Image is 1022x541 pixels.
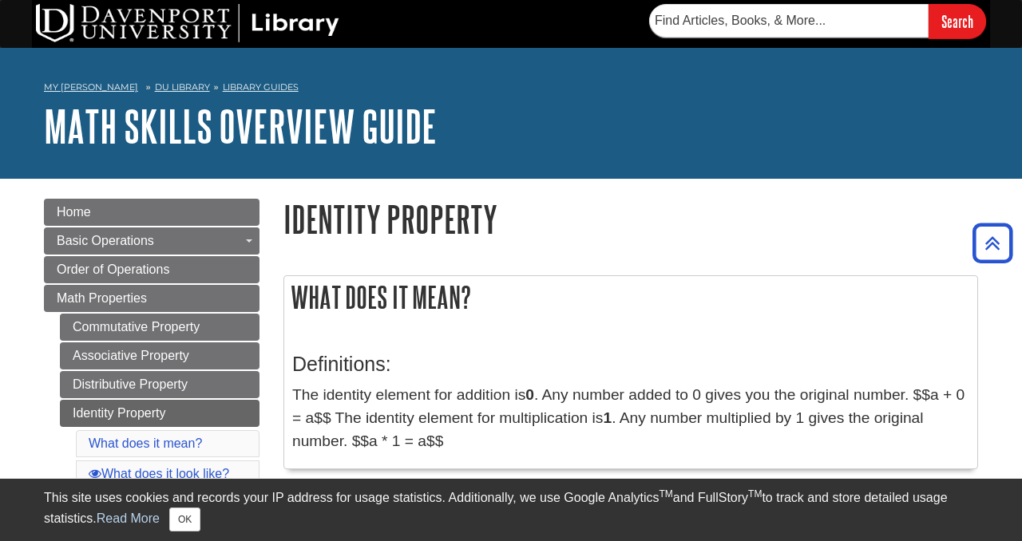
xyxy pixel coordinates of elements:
[44,256,259,283] a: Order of Operations
[284,276,977,318] h2: What does it mean?
[36,4,339,42] img: DU Library
[649,4,929,38] input: Find Articles, Books, & More...
[169,507,200,531] button: Close
[44,77,978,102] nav: breadcrumb
[44,199,259,226] a: Home
[967,232,1018,254] a: Back to Top
[60,314,259,341] a: Commutative Property
[89,436,202,450] a: What does it mean?
[60,342,259,369] a: Associative Property
[155,81,210,93] a: DU Library
[292,384,969,452] p: The identity element for addition is . Any number added to 0 gives you the original number. $$a +...
[929,4,986,38] input: Search
[292,353,969,376] h3: Definitions:
[44,101,437,151] a: Math Skills Overview Guide
[223,81,299,93] a: Library Guides
[44,227,259,255] a: Basic Operations
[603,409,612,426] strong: 1
[60,371,259,398] a: Distributive Property
[283,199,978,239] h1: Identity Property
[649,4,986,38] form: Searches DU Library's articles, books, and more
[748,488,762,500] sup: TM
[57,291,147,305] span: Math Properties
[525,386,534,403] strong: 0
[44,285,259,312] a: Math Properties
[97,511,160,525] a: Read More
[57,234,154,247] span: Basic Operations
[57,263,169,276] span: Order of Operations
[44,488,978,531] div: This site uses cookies and records your IP address for usage statistics. Additionally, we use Goo...
[57,205,91,219] span: Home
[659,488,672,500] sup: TM
[44,81,138,94] a: My [PERSON_NAME]
[89,467,229,480] a: What does it look like?
[60,400,259,427] a: Identity Property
